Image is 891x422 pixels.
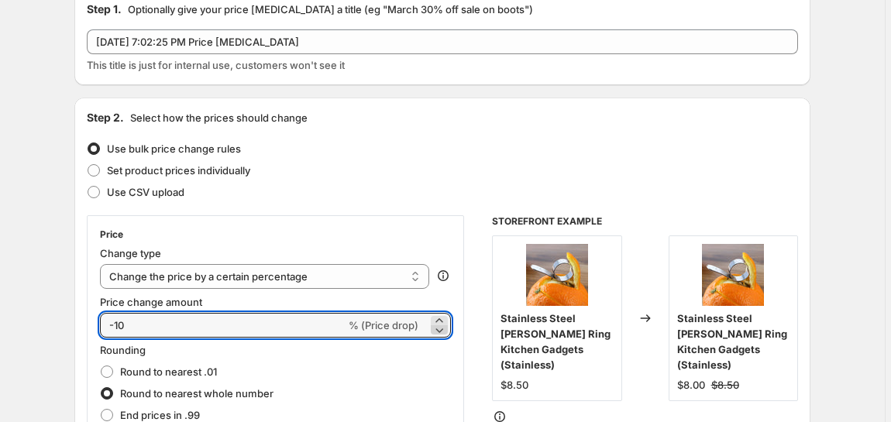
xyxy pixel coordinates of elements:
[107,186,184,198] span: Use CSV upload
[120,409,200,421] span: End prices in .99
[128,2,533,17] p: Optionally give your price [MEDICAL_DATA] a title (eg "March 30% off sale on boots")
[107,164,250,177] span: Set product prices individually
[702,244,764,306] img: 225918744536_80x.jpg
[501,377,528,393] div: $8.50
[100,296,202,308] span: Price change amount
[120,365,217,378] span: Round to nearest .01
[100,344,146,356] span: Rounding
[100,228,123,241] h3: Price
[107,142,241,155] span: Use bulk price change rules
[711,377,739,393] strike: $8.50
[100,313,346,338] input: -15
[87,110,124,125] h2: Step 2.
[87,59,345,71] span: This title is just for internal use, customers won't see it
[130,110,308,125] p: Select how the prices should change
[435,268,451,283] div: help
[492,215,798,228] h6: STOREFRONT EXAMPLE
[100,247,161,259] span: Change type
[349,319,418,331] span: % (Price drop)
[501,312,611,371] span: Stainless Steel [PERSON_NAME] Ring Kitchen Gadgets (Stainless)
[120,387,273,400] span: Round to nearest whole number
[677,312,787,371] span: Stainless Steel [PERSON_NAME] Ring Kitchen Gadgets (Stainless)
[87,2,122,17] h2: Step 1.
[526,244,588,306] img: 225918744536_80x.jpg
[87,29,798,54] input: 30% off holiday sale
[677,377,705,393] div: $8.00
